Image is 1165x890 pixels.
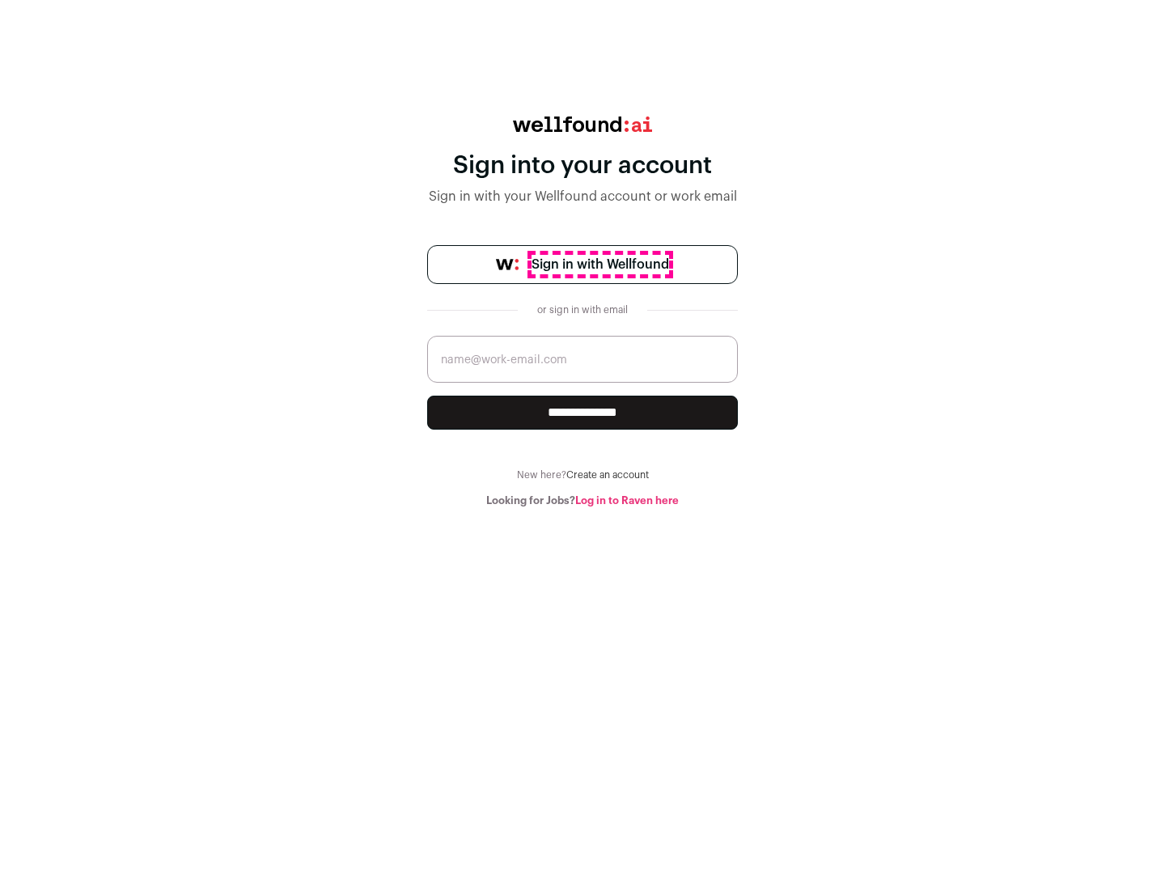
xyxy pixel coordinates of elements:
[566,470,649,480] a: Create an account
[531,303,634,316] div: or sign in with email
[427,151,738,180] div: Sign into your account
[513,117,652,132] img: wellfound:ai
[575,495,679,506] a: Log in to Raven here
[427,494,738,507] div: Looking for Jobs?
[427,187,738,206] div: Sign in with your Wellfound account or work email
[427,245,738,284] a: Sign in with Wellfound
[496,259,519,270] img: wellfound-symbol-flush-black-fb3c872781a75f747ccb3a119075da62bfe97bd399995f84a933054e44a575c4.png
[427,468,738,481] div: New here?
[532,255,669,274] span: Sign in with Wellfound
[427,336,738,383] input: name@work-email.com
